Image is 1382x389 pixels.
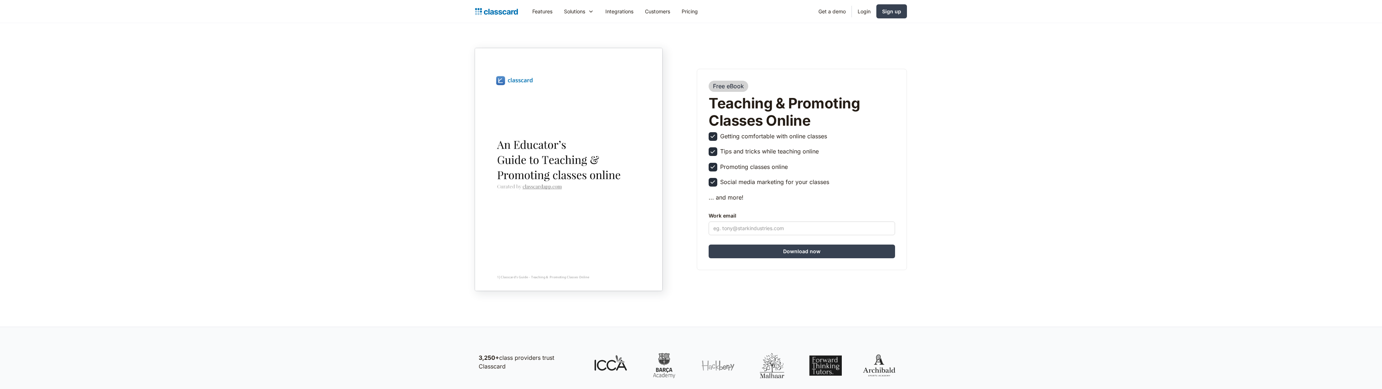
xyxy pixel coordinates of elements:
div: Solutions [558,3,600,19]
p: class providers trust Classcard [479,353,579,371]
label: Work email [709,211,895,220]
a: Features [527,3,558,19]
div: Tips and tricks while teaching online [720,147,819,155]
a: Login [852,3,876,19]
div: Social media marketing for your classes [720,178,829,186]
input: Download now [709,245,895,258]
div: Sign up [882,8,901,15]
form: eBook Form [709,209,895,258]
a: Integrations [600,3,639,19]
a: Get a demo [813,3,852,19]
a: Pricing [676,3,704,19]
div: Promoting classes online [720,163,788,171]
div: Free eBook [713,82,744,90]
a: Logo [475,6,518,17]
a: Sign up [876,4,907,18]
div: Solutions [564,8,585,15]
div: Getting comfortable with online classes [720,132,827,140]
div: ... and more! [709,193,744,201]
strong: Teaching & Promoting Classes Online [709,94,860,129]
strong: 3,250+ [479,354,499,361]
input: eg. tony@starkindustries.com [709,222,895,235]
a: Customers [639,3,676,19]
